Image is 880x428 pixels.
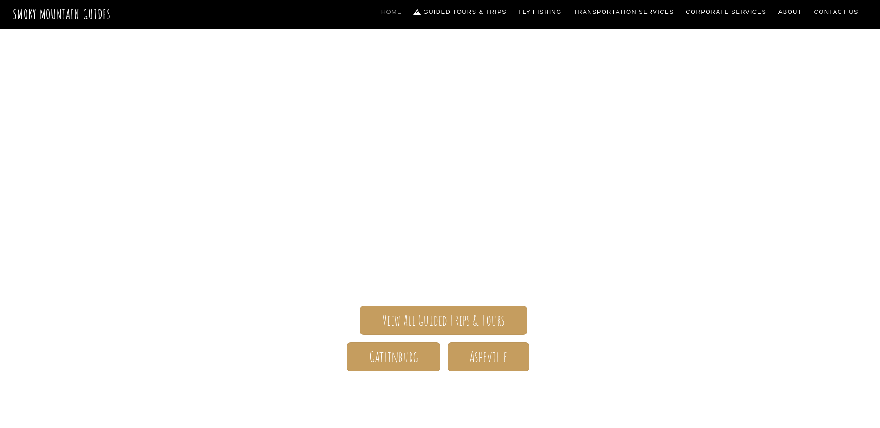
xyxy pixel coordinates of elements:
[515,2,565,22] a: Fly Fishing
[347,342,440,371] a: Gatlinburg
[171,160,709,207] span: Smoky Mountain Guides
[171,386,709,409] h1: Your adventure starts here.
[570,2,677,22] a: Transportation Services
[410,2,510,22] a: Guided Tours & Trips
[360,306,527,335] a: View All Guided Trips & Tours
[369,352,418,362] span: Gatlinburg
[469,352,507,362] span: Asheville
[382,315,505,325] span: View All Guided Trips & Tours
[171,207,709,278] span: The ONLY one-stop, full Service Guide Company for the Gatlinburg and [GEOGRAPHIC_DATA] side of th...
[775,2,806,22] a: About
[810,2,862,22] a: Contact Us
[682,2,771,22] a: Corporate Services
[448,342,529,371] a: Asheville
[13,6,111,22] a: Smoky Mountain Guides
[378,2,405,22] a: Home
